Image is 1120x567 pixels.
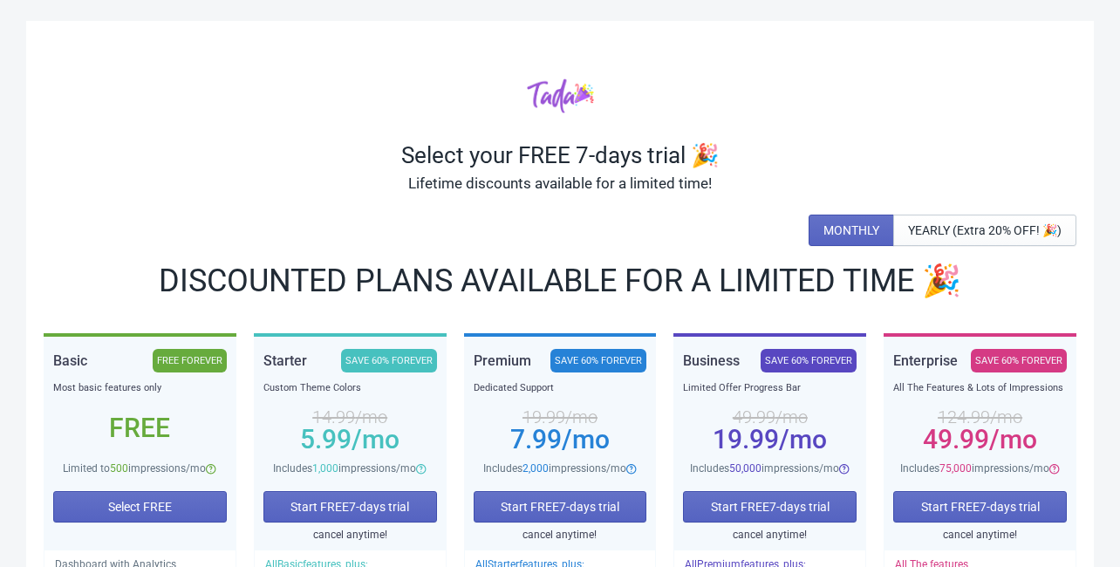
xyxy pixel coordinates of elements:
[893,410,1067,424] div: 124.99 /mo
[971,349,1067,372] div: SAVE 60% FOREVER
[527,78,594,113] img: tadacolor.png
[729,462,761,475] span: 50,000
[908,223,1062,237] span: YEARLY (Extra 20% OFF! 🎉)
[474,526,647,543] div: cancel anytime!
[474,349,531,372] div: Premium
[263,349,307,372] div: Starter
[809,215,894,246] button: MONTHLY
[290,500,409,514] span: Start FREE 7 -days trial
[474,410,647,424] div: 19.99 /mo
[263,410,437,424] div: 14.99 /mo
[690,462,839,475] span: Includes impressions/mo
[939,462,972,475] span: 75,000
[900,462,1049,475] span: Includes impressions/mo
[683,433,857,447] div: 19.99
[44,169,1076,197] div: Lifetime discounts available for a limited time!
[263,526,437,543] div: cancel anytime!
[153,349,227,372] div: FREE FOREVER
[683,491,857,523] button: Start FREE7-days trial
[341,349,437,372] div: SAVE 60% FOREVER
[893,526,1067,543] div: cancel anytime!
[53,379,227,397] div: Most basic features only
[893,433,1067,447] div: 49.99
[53,349,87,372] div: Basic
[989,424,1037,454] span: /mo
[893,379,1067,397] div: All The Features & Lots of Impressions
[711,500,830,514] span: Start FREE 7 -days trial
[501,500,619,514] span: Start FREE 7 -days trial
[474,433,647,447] div: 7.99
[522,462,549,475] span: 2,000
[44,267,1076,295] div: DISCOUNTED PLANS AVAILABLE FOR A LIMITED TIME 🎉
[263,379,437,397] div: Custom Theme Colors
[108,500,172,514] span: Select FREE
[263,433,437,447] div: 5.99
[474,379,647,397] div: Dedicated Support
[893,349,958,372] div: Enterprise
[550,349,646,372] div: SAVE 60% FOREVER
[53,460,227,477] div: Limited to impressions/mo
[110,462,128,475] span: 500
[562,424,610,454] span: /mo
[823,223,879,237] span: MONTHLY
[893,491,1067,523] button: Start FREE7-days trial
[474,491,647,523] button: Start FREE7-days trial
[683,410,857,424] div: 49.99 /mo
[44,141,1076,169] div: Select your FREE 7-days trial 🎉
[683,349,740,372] div: Business
[273,462,416,475] span: Includes impressions/mo
[53,421,227,435] div: Free
[263,491,437,523] button: Start FREE7-days trial
[352,424,400,454] span: /mo
[53,491,227,523] button: Select FREE
[921,500,1040,514] span: Start FREE 7 -days trial
[779,424,827,454] span: /mo
[683,379,857,397] div: Limited Offer Progress Bar
[312,462,338,475] span: 1,000
[683,526,857,543] div: cancel anytime!
[483,462,626,475] span: Includes impressions/mo
[893,215,1076,246] button: YEARLY (Extra 20% OFF! 🎉)
[761,349,857,372] div: SAVE 60% FOREVER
